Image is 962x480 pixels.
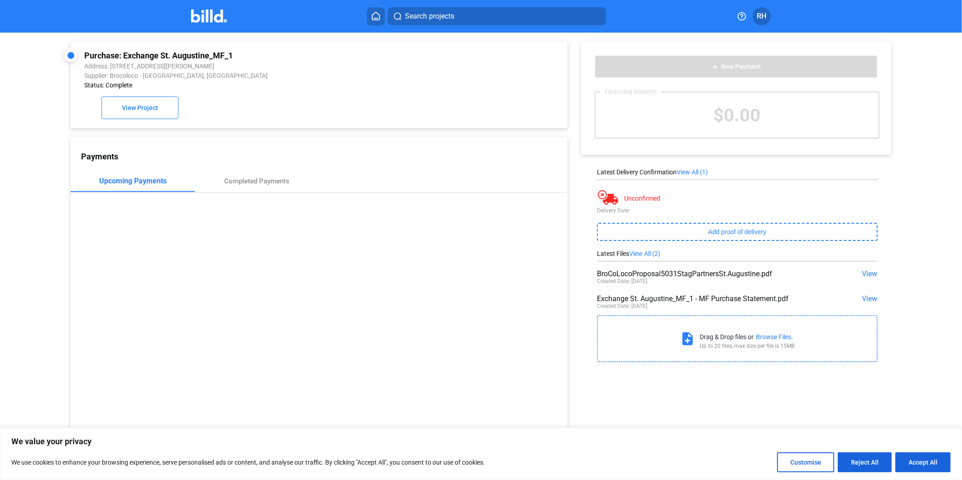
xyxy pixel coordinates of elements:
[777,452,834,472] button: Customise
[677,168,708,176] span: View All (1)
[597,269,822,278] div: BroCoLocoProposal5031StagPartnersSt.Augustine.pdf
[596,92,879,138] div: $0.00
[721,63,761,71] span: New Payment
[680,331,695,346] mat-icon: note_add
[753,7,771,25] button: RH
[11,457,485,468] p: We use cookies to enhance your browsing experience, serve personalised ads or content, and analys...
[225,177,290,185] div: Completed Payments
[122,105,158,112] span: View Project
[595,55,878,78] button: New Payment
[81,152,568,161] div: Payments
[862,294,878,303] span: View
[84,72,460,79] div: Supplier: Brocoloco - [GEOGRAPHIC_DATA], [GEOGRAPHIC_DATA]
[99,177,167,185] div: Upcoming Payments
[84,62,460,70] div: Address: [STREET_ADDRESS][PERSON_NAME]
[597,250,878,257] div: Latest Files
[597,294,822,303] div: Exchange St. Augustine_MF_1 - MF Purchase Statement.pdf
[895,452,951,472] button: Accept All
[191,10,227,23] img: Billd Company Logo
[597,303,647,309] div: Created Date: [DATE]
[756,333,793,341] div: Browse Files.
[388,7,606,25] button: Search projects
[708,228,766,235] span: Add proof of delivery
[629,250,660,257] span: View All (2)
[700,343,794,349] div: Up to 20 files, max size per file is 15MB
[712,63,719,71] mat-icon: add
[84,82,460,89] div: Status: Complete
[597,207,878,214] div: Delivery Date:
[11,436,951,447] p: We value your privacy
[600,88,661,95] div: Financing Balance
[405,11,454,22] span: Search projects
[862,269,878,278] span: View
[757,11,767,22] span: RH
[597,278,647,284] div: Created Date: [DATE]
[624,195,660,202] div: Unconfirmed
[101,96,178,119] button: View Project
[597,168,878,176] div: Latest Delivery Confirmation
[700,333,754,341] div: Drag & Drop files or
[838,452,892,472] button: Reject All
[597,223,878,241] button: Add proof of delivery
[84,51,460,60] div: Purchase: Exchange St. Augustine_MF_1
